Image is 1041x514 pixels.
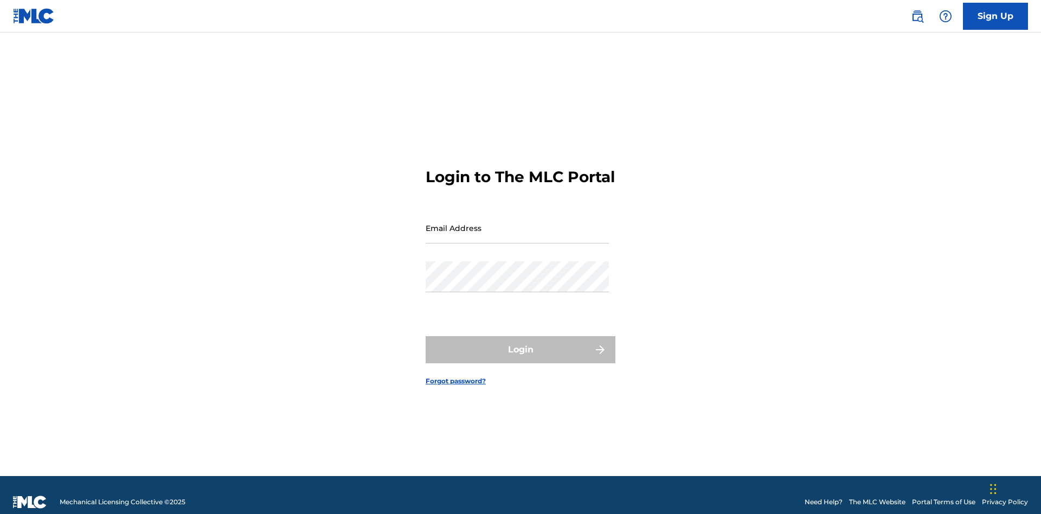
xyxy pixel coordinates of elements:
div: Drag [990,473,997,505]
a: The MLC Website [849,497,905,507]
img: search [911,10,924,23]
h3: Login to The MLC Portal [426,168,615,187]
img: MLC Logo [13,8,55,24]
a: Forgot password? [426,376,486,386]
iframe: Chat Widget [987,462,1041,514]
a: Sign Up [963,3,1028,30]
a: Need Help? [805,497,843,507]
img: logo [13,496,47,509]
a: Public Search [907,5,928,27]
div: Help [935,5,956,27]
img: help [939,10,952,23]
a: Portal Terms of Use [912,497,975,507]
span: Mechanical Licensing Collective © 2025 [60,497,185,507]
a: Privacy Policy [982,497,1028,507]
